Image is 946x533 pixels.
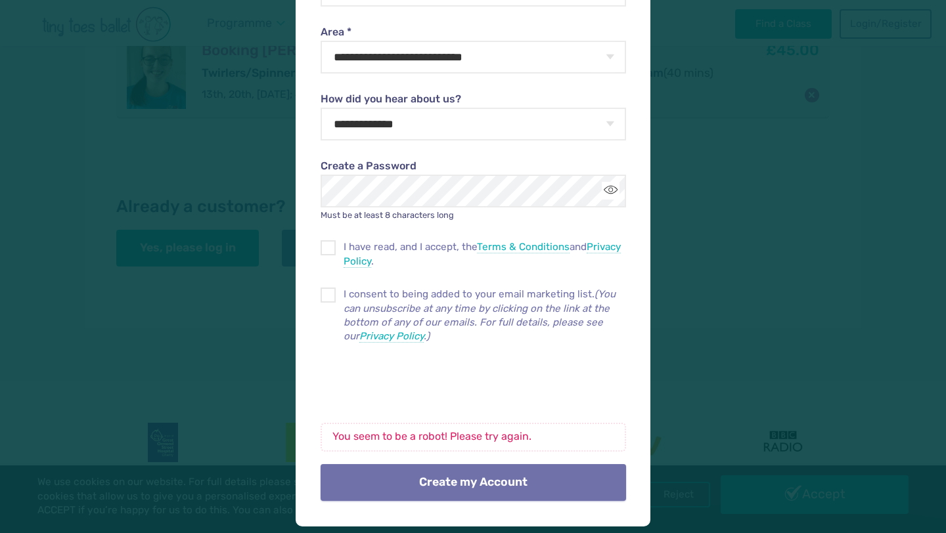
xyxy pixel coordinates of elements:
[359,330,424,343] a: Privacy Policy
[602,182,619,200] button: Toggle password visibility
[321,423,625,452] p: You seem to be a robot! Please try again.
[321,159,625,173] label: Create a Password
[321,210,454,220] small: Must be at least 8 characters long
[321,357,520,408] iframe: reCAPTCHA
[321,92,625,106] label: How did you hear about us?
[321,464,625,501] button: Create my Account
[321,25,625,39] label: Area *
[344,241,621,267] a: Privacy Policy
[344,240,626,268] span: I have read, and I accept, the and .
[344,288,626,343] p: I consent to being added to your email marketing list.
[477,241,570,253] a: Terms & Conditions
